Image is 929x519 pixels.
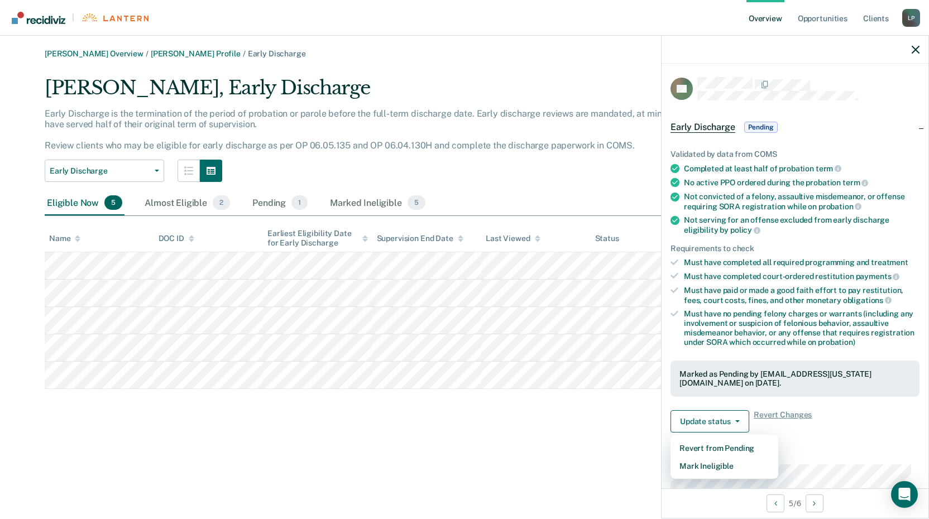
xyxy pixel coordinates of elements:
[684,215,920,234] div: Not serving for an offense excluded from early discharge eligibility by
[684,309,920,347] div: Must have no pending felony charges or warrants (including any involvement or suspicion of feloni...
[50,166,150,176] span: Early Discharge
[151,49,241,58] a: [PERSON_NAME] Profile
[671,435,778,479] div: Dropdown Menu
[671,457,778,475] button: Mark Ineligible
[250,191,310,215] div: Pending
[49,234,80,243] div: Name
[816,164,841,173] span: term
[891,481,918,508] div: Open Intercom Messenger
[871,258,908,267] span: treatment
[45,191,124,215] div: Eligible Now
[408,195,425,210] span: 5
[684,258,920,267] div: Must have completed all required programming and
[842,178,868,187] span: term
[754,410,812,433] span: Revert Changes
[248,49,306,58] span: Early Discharge
[684,164,920,174] div: Completed at least half of probation
[291,195,308,210] span: 1
[671,150,920,159] div: Validated by data from COMS
[744,122,778,133] span: Pending
[45,76,741,108] div: [PERSON_NAME], Early Discharge
[684,286,920,305] div: Must have paid or made a good faith effort to pay restitution, fees, court costs, fines, and othe...
[267,229,368,248] div: Earliest Eligibility Date for Early Discharge
[856,272,900,281] span: payments
[143,49,151,58] span: /
[843,296,892,305] span: obligations
[377,234,463,243] div: Supervision End Date
[902,9,920,27] div: L P
[12,12,65,24] img: Recidiviz
[142,191,232,215] div: Almost Eligible
[671,122,735,133] span: Early Discharge
[818,338,855,347] span: probation)
[679,369,911,388] div: Marked as Pending by [EMAIL_ADDRESS][US_STATE][DOMAIN_NAME] on [DATE].
[806,494,823,512] button: Next Opportunity
[902,9,920,27] button: Profile dropdown button
[662,109,928,145] div: Early DischargePending
[671,439,778,457] button: Revert from Pending
[81,13,149,22] img: Lantern
[684,271,920,281] div: Must have completed court-ordered restitution
[45,108,738,151] p: Early Discharge is the termination of the period of probation or parole before the full-term disc...
[241,49,248,58] span: /
[767,494,784,512] button: Previous Opportunity
[45,49,143,58] a: [PERSON_NAME] Overview
[662,488,928,518] div: 5 / 6
[684,192,920,211] div: Not convicted of a felony, assaultive misdemeanor, or offense requiring SORA registration while on
[671,450,920,460] dt: Supervision
[730,225,760,234] span: policy
[328,191,428,215] div: Marked Ineligible
[671,244,920,253] div: Requirements to check
[213,195,230,210] span: 2
[159,234,194,243] div: DOC ID
[684,177,920,188] div: No active PPO ordered during the probation
[65,13,81,22] span: |
[104,195,122,210] span: 5
[595,234,619,243] div: Status
[818,202,862,211] span: probation
[486,234,540,243] div: Last Viewed
[671,410,749,433] button: Update status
